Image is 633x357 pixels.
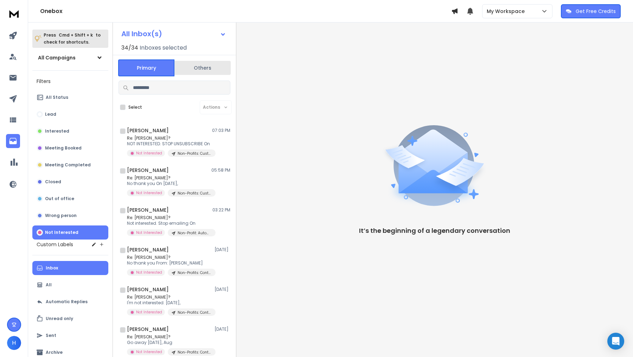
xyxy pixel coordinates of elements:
button: Closed [32,175,108,189]
p: Closed [45,179,61,185]
h3: Inboxes selected [140,44,187,52]
p: Not interested. Stop emailing On [127,221,211,226]
p: NOT INTERESTED. STOP UNSUBSCRIBE On [127,141,211,147]
button: Get Free Credits [561,4,621,18]
p: 03:22 PM [212,207,230,213]
h3: Filters [32,76,108,86]
p: Non-Profits: Content Creation System 1 [178,310,211,315]
p: Not Interested [45,230,78,235]
h3: Custom Labels [37,241,73,248]
p: [DATE] [215,287,230,292]
p: Get Free Credits [576,8,616,15]
h1: [PERSON_NAME] [127,206,169,213]
p: Inbox [46,265,58,271]
p: Not Interested [136,230,162,235]
h1: All Inbox(s) [121,30,162,37]
button: All Inbox(s) [116,27,232,41]
p: Interested [45,128,69,134]
p: My Workspace [487,8,527,15]
p: Unread only [46,316,73,321]
button: Meeting Booked [32,141,108,155]
p: Out of office [45,196,74,202]
p: Meeting Completed [45,162,91,168]
p: Non-Profits: Content Creation System 1 [178,270,211,275]
button: Out of office [32,192,108,206]
p: Re: [PERSON_NAME]? [127,255,211,260]
p: Re: [PERSON_NAME]? [127,175,211,181]
button: All Campaigns [32,51,108,65]
p: Re: [PERSON_NAME]? [127,135,211,141]
button: Inbox [32,261,108,275]
h1: [PERSON_NAME] [127,286,169,293]
button: Not Interested [32,225,108,240]
p: [DATE] [215,326,230,332]
p: Meeting Booked [45,145,82,151]
label: Select [128,104,142,110]
p: Re: [PERSON_NAME]? [127,215,211,221]
button: Wrong person [32,209,108,223]
p: Non-Profit: Automate Reporting 1 [178,230,211,236]
p: Not Interested [136,270,162,275]
button: Unread only [32,312,108,326]
h1: Onebox [40,7,451,15]
p: Not Interested [136,349,162,355]
h1: [PERSON_NAME] [127,326,169,333]
h1: [PERSON_NAME] [127,127,169,134]
div: Open Intercom Messenger [607,333,624,350]
p: All [46,282,52,288]
p: Sent [46,333,56,338]
p: I'm not interested. [DATE], [127,300,211,306]
button: Automatic Replies [32,295,108,309]
p: No thank you From: [PERSON_NAME] [127,260,211,266]
p: Not Interested [136,151,162,156]
span: 34 / 34 [121,44,138,52]
p: Wrong person [45,213,77,218]
button: H [7,336,21,350]
h1: All Campaigns [38,54,76,61]
button: Others [174,60,231,76]
p: Not Interested [136,310,162,315]
p: Automatic Replies [46,299,88,305]
p: Non-Profits: Custom Project Management System 1 [178,191,211,196]
span: Cmd + Shift + k [58,31,94,39]
p: Lead [45,111,56,117]
p: All Status [46,95,68,100]
button: Interested [32,124,108,138]
button: Lead [32,107,108,121]
button: All Status [32,90,108,104]
p: Non-Profits: Content Creation System 1 [178,350,211,355]
p: 05:58 PM [211,167,230,173]
img: logo [7,7,21,20]
button: All [32,278,108,292]
p: Re: [PERSON_NAME]? [127,334,211,340]
p: Non-Profits: Custom Project Management System 1 [178,151,211,156]
p: Archive [46,350,63,355]
p: It’s the beginning of a legendary conversation [359,226,510,236]
p: No thank you ﻿On [DATE], [127,181,211,186]
p: Not Interested [136,190,162,196]
p: Press to check for shortcuts. [44,32,101,46]
p: [DATE] [215,247,230,253]
button: Sent [32,329,108,343]
button: Primary [118,59,174,76]
p: Re: [PERSON_NAME]? [127,294,211,300]
h1: [PERSON_NAME] [127,246,169,253]
p: 07:03 PM [212,128,230,133]
h1: [PERSON_NAME] [127,167,169,174]
p: Go away [DATE], Aug [127,340,211,345]
button: Meeting Completed [32,158,108,172]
